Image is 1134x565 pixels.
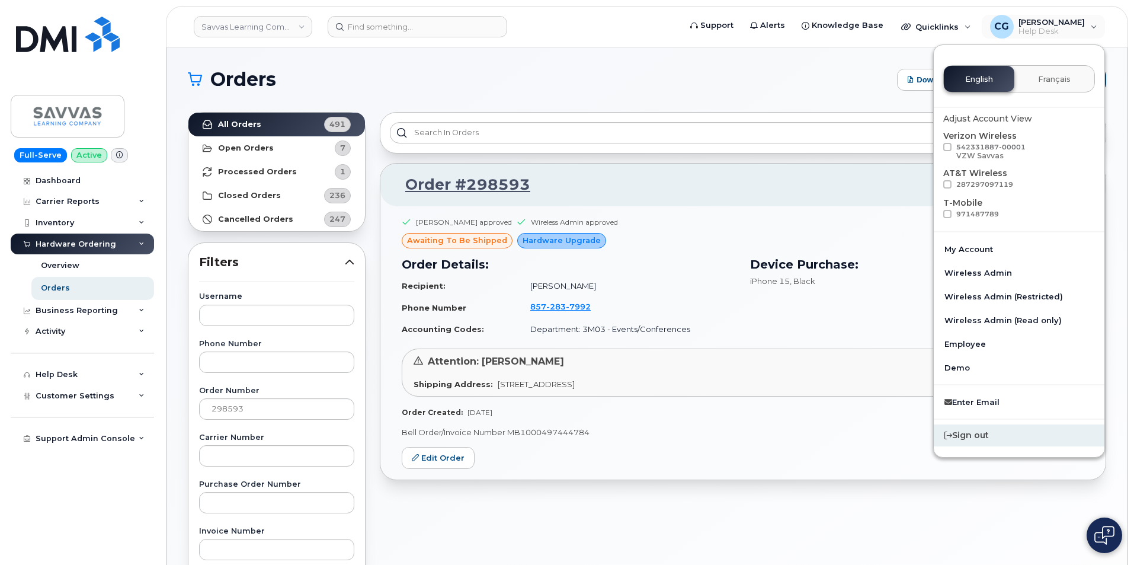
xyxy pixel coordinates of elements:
div: Sign out [934,424,1104,446]
span: Français [1038,75,1071,84]
span: 7 [340,142,345,154]
strong: Phone Number [402,303,466,312]
label: Phone Number [199,340,354,348]
span: 283 [546,302,566,311]
span: 1 [340,166,345,177]
strong: Accounting Codes: [402,324,484,334]
div: VZW Savvas [956,151,1026,160]
a: Open Orders7 [188,136,365,160]
span: Hardware Upgrade [523,235,601,246]
strong: Order Created: [402,408,463,417]
a: 8572837992 [530,302,605,311]
span: [DATE] [467,408,492,417]
label: Purchase Order Number [199,481,354,489]
img: Open chat [1094,526,1114,545]
span: , Black [790,276,815,286]
a: Closed Orders236 [188,184,365,208]
strong: Closed Orders [218,191,281,200]
div: T-Mobile [943,197,1095,222]
strong: Shipping Address: [414,379,493,389]
label: Order Number [199,387,354,395]
span: 7992 [566,302,591,311]
a: All Orders491 [188,113,365,136]
div: AT&T Wireless [943,167,1095,192]
strong: All Orders [218,120,261,129]
span: Filters [199,254,345,271]
button: Download Excel Report [897,69,1013,91]
div: [PERSON_NAME] approved [416,217,512,227]
span: 491 [329,119,345,130]
a: Wireless Admin (Read only) [934,308,1104,332]
span: 236 [329,190,345,201]
div: Verizon Wireless [943,130,1095,162]
td: [PERSON_NAME] [520,276,736,296]
span: 542331887-00001 [956,143,1026,160]
h3: Order Details: [402,256,736,273]
a: Wireless Admin [934,261,1104,285]
span: 247 [329,213,345,225]
span: [STREET_ADDRESS] [498,379,575,389]
a: Wireless Admin (Restricted) [934,285,1104,308]
div: Wireless Admin approved [531,217,618,227]
span: iPhone 15 [750,276,790,286]
label: Invoice Number [199,528,354,535]
label: Username [199,293,354,301]
span: awaiting to be shipped [407,235,507,246]
strong: Cancelled Orders [218,215,293,224]
span: 971487789 [956,210,999,218]
div: Adjust Account View [943,113,1095,125]
a: Order #298593 [391,174,530,196]
span: Orders [210,71,276,88]
span: Attention: [PERSON_NAME] [428,356,564,367]
a: Edit Order [402,447,475,469]
td: Department: 3M03 - Events/Conferences [520,319,736,340]
a: Employee [934,332,1104,356]
a: Processed Orders1 [188,160,365,184]
span: 857 [530,302,591,311]
label: Carrier Number [199,434,354,442]
a: My Account [934,237,1104,261]
strong: Open Orders [218,143,274,153]
span: 287297097119 [956,180,1013,189]
strong: Recipient: [402,281,446,291]
input: Search in orders [390,122,1096,143]
p: Bell Order/Invoice Number MB1000497444784 [402,427,1084,438]
a: Enter Email [934,390,1104,414]
strong: Processed Orders [218,167,297,177]
a: Demo [934,356,1104,379]
h3: Device Purchase: [750,256,1084,273]
a: Cancelled Orders247 [188,208,365,231]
